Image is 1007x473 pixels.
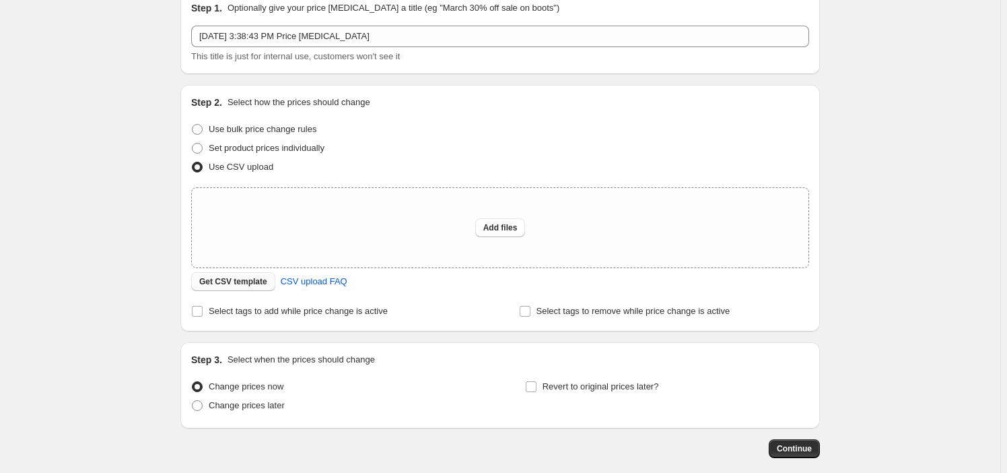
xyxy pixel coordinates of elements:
span: Use bulk price change rules [209,124,316,134]
span: Revert to original prices later? [543,381,659,391]
span: This title is just for internal use, customers won't see it [191,51,400,61]
button: Get CSV template [191,272,275,291]
span: Select tags to remove while price change is active [536,306,730,316]
span: Get CSV template [199,276,267,287]
span: Select tags to add while price change is active [209,306,388,316]
span: Change prices later [209,400,285,410]
span: Set product prices individually [209,143,324,153]
span: Continue [777,443,812,454]
span: Use CSV upload [209,162,273,172]
span: Add files [483,222,518,233]
p: Optionally give your price [MEDICAL_DATA] a title (eg "March 30% off sale on boots") [228,1,559,15]
h2: Step 2. [191,96,222,109]
button: Continue [769,439,820,458]
span: CSV upload FAQ [281,275,347,288]
h2: Step 1. [191,1,222,15]
h2: Step 3. [191,353,222,367]
p: Select when the prices should change [228,353,375,367]
p: Select how the prices should change [228,96,370,109]
input: 30% off holiday sale [191,26,809,47]
a: CSV upload FAQ [273,271,355,292]
button: Add files [475,218,526,237]
span: Change prices now [209,381,283,391]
